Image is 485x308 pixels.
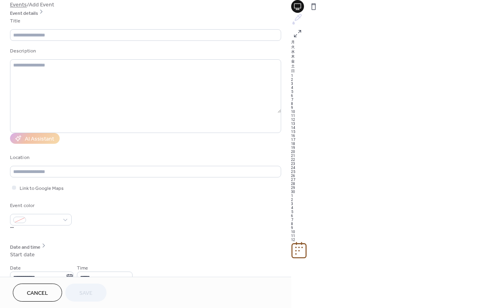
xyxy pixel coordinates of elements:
div: 15 [291,130,485,134]
div: 7 [291,98,485,102]
div: 5 [291,210,485,214]
div: 9 [291,226,485,230]
div: 木 [291,54,485,59]
div: 日 [291,69,485,74]
div: 1 [291,74,485,78]
span: Time [77,264,88,272]
div: 5 [291,90,485,94]
div: 23 [291,162,485,166]
div: 金 [291,59,485,64]
span: Cancel [27,289,48,298]
div: 21 [291,154,485,158]
div: Description [10,47,280,55]
div: Location [10,153,280,162]
div: 3 [291,82,485,86]
div: Event color [10,201,70,210]
div: 24 [291,166,485,170]
div: 22 [291,158,485,162]
div: 25 [291,170,485,174]
div: 19 [291,146,485,150]
span: Date and time [10,243,40,252]
div: 3 [291,202,485,206]
div: 2 [291,198,485,202]
div: 20 [291,150,485,154]
div: 12 [291,118,485,122]
div: 6 [291,94,485,98]
div: 26 [291,174,485,178]
div: 6 [291,214,485,218]
div: 16 [291,134,485,138]
div: 27 [291,178,485,182]
div: 4 [291,86,485,90]
div: 8 [291,222,485,226]
div: 14 [291,126,485,130]
span: Link to Google Maps [20,184,64,193]
div: 18 [291,142,485,146]
div: 30 [291,190,485,194]
div: 8 [291,102,485,106]
div: 2 [291,78,485,82]
div: 土 [291,64,485,69]
div: 12 [291,238,485,242]
div: 10 [291,230,485,234]
span: Event details [10,9,38,18]
button: Cancel [13,284,62,302]
div: 1 [291,194,485,198]
div: 9 [291,106,485,110]
div: 29 [291,186,485,190]
span: Date [10,264,21,272]
div: 水 [291,50,485,54]
div: 17 [291,138,485,142]
div: Start date [10,251,35,259]
div: 11 [291,114,485,118]
div: 7 [291,218,485,222]
div: Title [10,17,280,25]
div: ••• [10,225,281,229]
div: 13 [291,122,485,126]
div: 月 [291,40,485,45]
div: 10 [291,110,485,114]
div: 28 [291,182,485,186]
div: 11 [291,234,485,238]
div: 火 [291,45,485,50]
div: 4 [291,206,485,210]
